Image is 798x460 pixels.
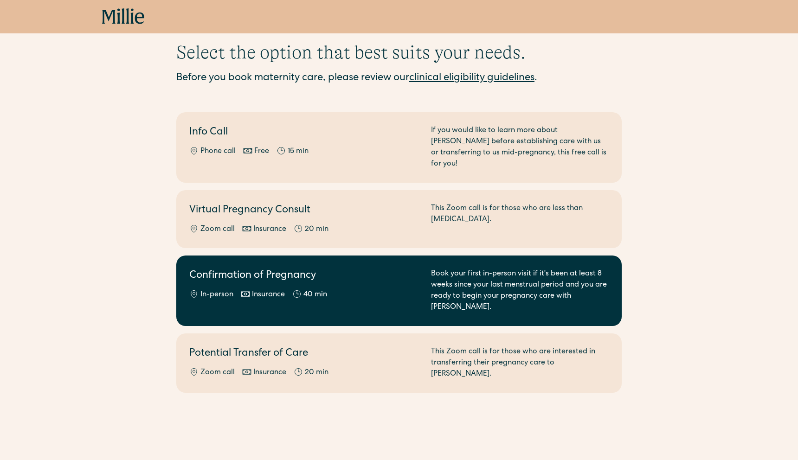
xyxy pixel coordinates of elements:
[431,125,609,170] div: If you would like to learn more about [PERSON_NAME] before establishing care with us or transferr...
[305,224,328,235] div: 20 min
[200,289,233,300] div: In-person
[431,203,609,235] div: This Zoom call is for those who are less than [MEDICAL_DATA].
[176,71,622,86] div: Before you book maternity care, please review our .
[252,289,285,300] div: Insurance
[431,268,609,313] div: Book your first in-person visit if it's been at least 8 weeks since your last menstrual period an...
[200,146,236,157] div: Phone call
[253,224,286,235] div: Insurance
[409,73,534,83] a: clinical eligibility guidelines
[305,367,328,378] div: 20 min
[189,346,420,362] h2: Potential Transfer of Care
[176,112,622,183] a: Info CallPhone callFree15 minIf you would like to learn more about [PERSON_NAME] before establish...
[288,146,309,157] div: 15 min
[176,333,622,393] a: Potential Transfer of CareZoom callInsurance20 minThis Zoom call is for those who are interested ...
[189,125,420,141] h2: Info Call
[176,190,622,248] a: Virtual Pregnancy ConsultZoom callInsurance20 minThis Zoom call is for those who are less than [M...
[189,203,420,218] h2: Virtual Pregnancy Consult
[176,256,622,326] a: Confirmation of PregnancyIn-personInsurance40 minBook your first in-person visit if it's been at ...
[253,367,286,378] div: Insurance
[303,289,327,300] div: 40 min
[431,346,609,380] div: This Zoom call is for those who are interested in transferring their pregnancy care to [PERSON_NA...
[189,268,420,284] h2: Confirmation of Pregnancy
[200,224,235,235] div: Zoom call
[200,367,235,378] div: Zoom call
[254,146,269,157] div: Free
[176,41,622,64] h1: Select the option that best suits your needs.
